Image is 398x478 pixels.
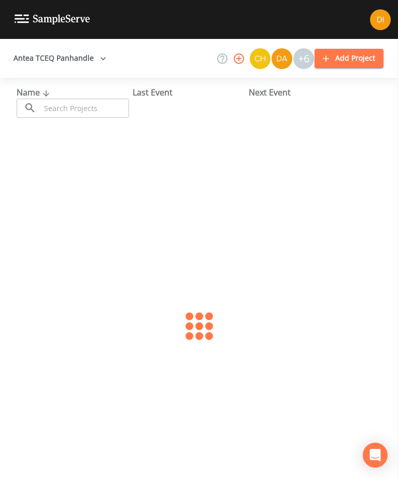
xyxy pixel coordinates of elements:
[133,86,249,99] div: Last Event
[272,48,292,69] img: a84961a0472e9debc750dd08a004988d
[363,443,388,468] div: Open Intercom Messenger
[271,48,293,69] div: David Weber
[15,15,90,24] img: logo
[9,49,110,68] button: Antea TCEQ Panhandle
[315,49,383,68] button: Add Project
[293,48,314,69] div: +6
[250,48,271,69] img: c74b8b8b1c7a9d34f67c5e0ca157ed15
[370,9,391,30] img: b6f7871a69a950570374ce45cd4564a4
[249,48,271,69] div: Charles Medina
[17,87,52,98] span: Name
[249,86,365,99] div: Next Event
[40,99,129,118] input: Search Projects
